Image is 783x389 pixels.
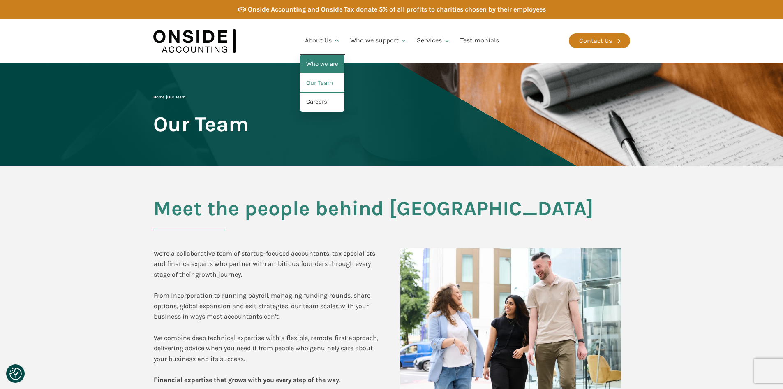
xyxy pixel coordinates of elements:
img: Onside Accounting [153,25,236,57]
div: We’re a collaborative team of startup-focused accountants, tax specialists and finance experts wh... [154,248,383,385]
button: Consent Preferences [9,368,22,380]
a: Contact Us [569,33,630,48]
div: Contact Us [579,35,612,46]
a: Testimonials [455,27,504,55]
img: Revisit consent button [9,368,22,380]
a: Our Team [300,74,344,93]
span: Our Team [167,95,185,100]
a: Who we support [345,27,412,55]
a: About Us [300,27,345,55]
b: Financial expertise that grows with you every step of the way. [154,376,340,384]
a: Who we are [300,55,344,74]
span: Our Team [153,113,249,135]
h2: Meet the people behind [GEOGRAPHIC_DATA] [153,197,630,230]
a: Services [412,27,455,55]
div: Onside Accounting and Onside Tax donate 5% of all profits to charities chosen by their employees [248,4,546,15]
span: | [153,95,185,100]
a: Careers [300,93,344,112]
a: Home [153,95,164,100]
